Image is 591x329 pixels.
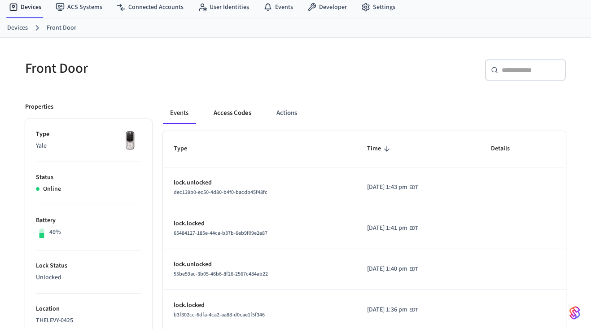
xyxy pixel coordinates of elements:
[36,273,141,282] p: Unlocked
[25,59,290,78] h5: Front Door
[36,141,141,151] p: Yale
[367,142,393,156] span: Time
[367,264,407,274] span: [DATE] 1:40 pm
[409,184,418,192] span: EDT
[119,130,141,152] img: Yale Assure Touchscreen Wifi Smart Lock, Satin Nickel, Front
[367,305,418,315] div: America/New_York
[174,219,346,228] p: lock.locked
[367,264,418,274] div: America/New_York
[174,311,265,319] span: b3f302cc-6dfa-4ca2-aa88-d0cae1f5f346
[367,224,418,233] div: America/New_York
[367,224,407,233] span: [DATE] 1:41 pm
[367,183,407,192] span: [DATE] 1:43 pm
[43,184,61,194] p: Online
[174,178,346,188] p: lock.unlocked
[409,306,418,314] span: EDT
[174,260,346,269] p: lock.unlocked
[206,102,258,124] button: Access Codes
[36,316,141,325] p: THELEVY-0425
[174,301,346,310] p: lock.locked
[36,216,141,225] p: Battery
[163,102,196,124] button: Events
[367,183,418,192] div: America/New_York
[47,23,76,33] a: Front Door
[174,142,199,156] span: Type
[36,304,141,314] p: Location
[367,305,407,315] span: [DATE] 1:36 pm
[409,224,418,232] span: EDT
[491,142,521,156] span: Details
[269,102,304,124] button: Actions
[174,189,267,196] span: dec139b0-ec50-4d80-b4f0-bacdb45f48fc
[174,270,268,278] span: 55be59ac-3b05-46b6-8f26-2567c484ab22
[36,173,141,182] p: Status
[174,229,267,237] span: 65484127-185e-44ca-b37b-6eb9f09e2e87
[25,102,53,112] p: Properties
[409,265,418,273] span: EDT
[7,23,28,33] a: Devices
[36,261,141,271] p: Lock Status
[36,130,141,139] p: Type
[49,228,61,237] p: 49%
[569,306,580,320] img: SeamLogoGradient.69752ec5.svg
[163,102,566,124] div: ant example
